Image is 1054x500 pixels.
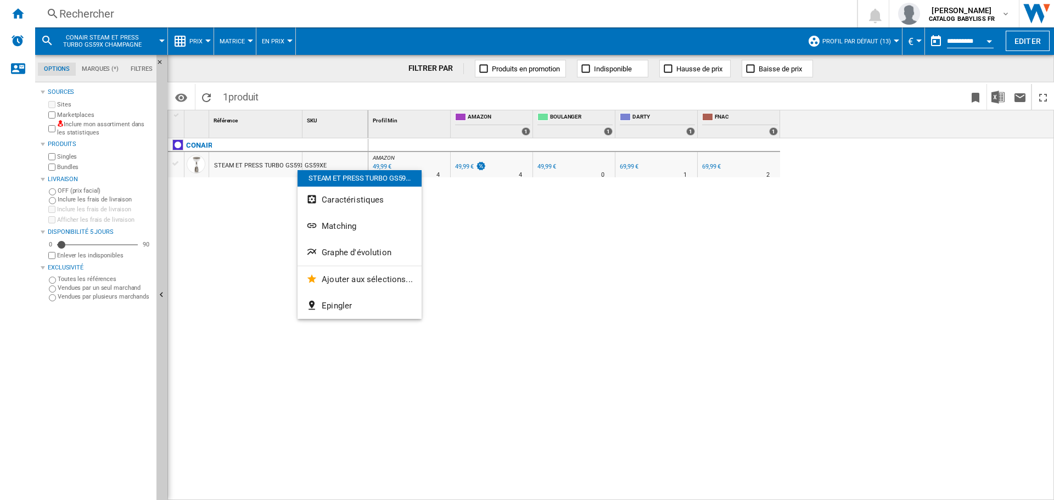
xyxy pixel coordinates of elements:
[298,266,422,293] button: Ajouter aux sélections...
[322,301,352,311] span: Epingler
[322,221,356,231] span: Matching
[298,187,422,213] button: Caractéristiques
[322,195,384,205] span: Caractéristiques
[298,239,422,266] button: Graphe d'évolution
[298,170,422,187] div: STEAM ET PRESS TURBO GS59...
[322,274,413,284] span: Ajouter aux sélections...
[298,213,422,239] button: Matching
[322,248,391,257] span: Graphe d'évolution
[298,293,422,319] button: Epingler...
